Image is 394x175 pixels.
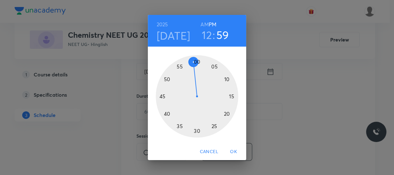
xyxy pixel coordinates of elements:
[226,148,241,156] span: OK
[157,29,190,42] button: [DATE]
[216,28,229,42] button: 59
[200,148,218,156] span: Cancel
[202,28,212,42] button: 12
[197,146,221,158] button: Cancel
[200,20,208,29] button: AM
[213,28,215,42] h3: :
[157,20,168,29] button: 2025
[209,20,216,29] button: PM
[223,146,244,158] button: OK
